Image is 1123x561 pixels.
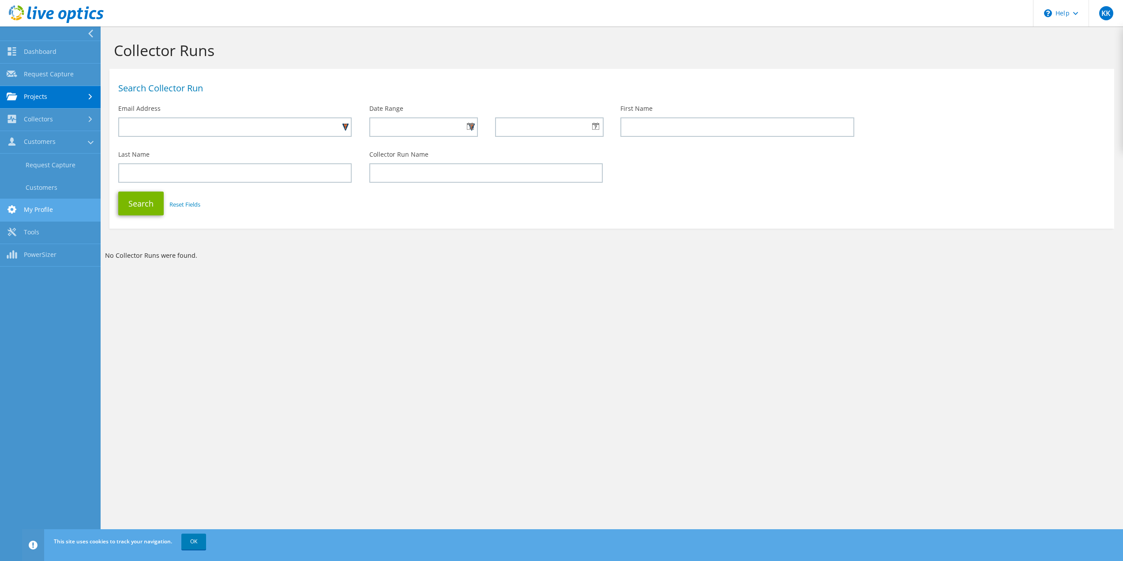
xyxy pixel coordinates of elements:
span: This site uses cookies to track your navigation. [54,538,172,545]
label: Last Name [118,150,150,159]
label: Collector Run Name [369,150,428,159]
a: OK [181,534,206,550]
button: Search [118,192,164,215]
h1: Collector Runs [114,41,1105,60]
p: No Collector Runs were found. [105,251,1119,260]
h1: Search Collector Run [118,84,1101,93]
label: Email Address [118,104,161,113]
svg: \n [1044,9,1052,17]
a: Reset Fields [169,200,200,208]
label: First Name [620,104,653,113]
label: Date Range [369,104,403,113]
span: KK [1099,6,1113,20]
